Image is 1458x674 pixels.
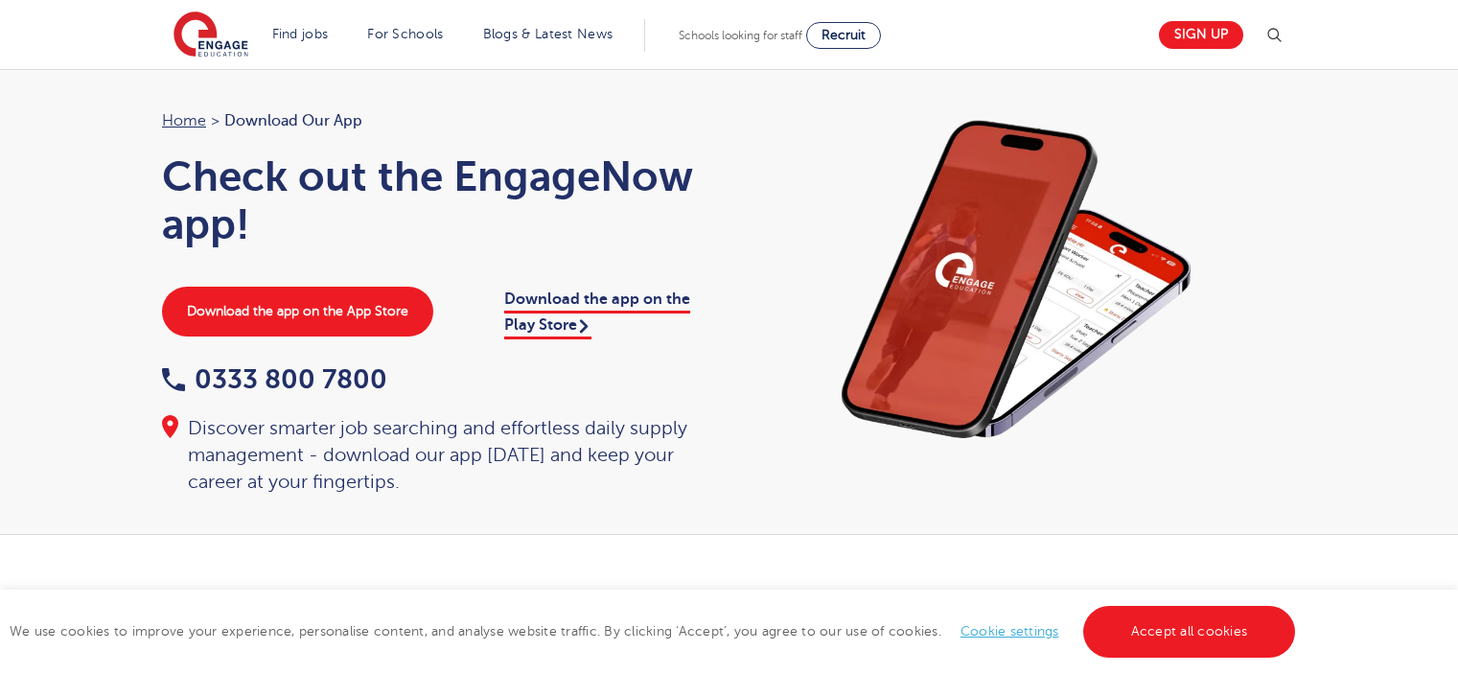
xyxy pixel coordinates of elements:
span: Download our app [224,108,362,133]
span: Schools looking for staff [679,29,802,42]
img: Engage Education [174,12,248,59]
a: 0333 800 7800 [162,364,387,394]
a: Recruit [806,22,881,49]
a: Accept all cookies [1083,606,1296,658]
a: Sign up [1159,21,1243,49]
span: > [211,112,220,129]
h1: Check out the EngageNow app! [162,152,710,248]
span: Recruit [822,28,866,42]
div: Discover smarter job searching and effortless daily supply management - download our app [DATE] a... [162,415,710,496]
span: We use cookies to improve your experience, personalise content, and analyse website traffic. By c... [10,624,1300,639]
a: Download the app on the App Store [162,287,433,337]
a: Home [162,112,206,129]
a: Find jobs [272,27,329,41]
a: Blogs & Latest News [483,27,613,41]
a: For Schools [367,27,443,41]
nav: breadcrumb [162,108,710,133]
a: Cookie settings [960,624,1059,639]
a: Download the app on the Play Store [504,291,690,338]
